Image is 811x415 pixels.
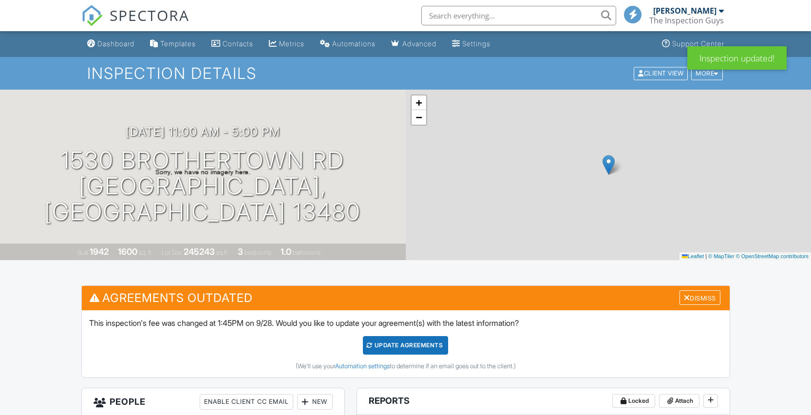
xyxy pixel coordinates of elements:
[335,362,390,370] a: Automation settings
[421,6,616,25] input: Search everything...
[653,6,717,16] div: [PERSON_NAME]
[736,253,809,259] a: © OpenStreetMap contributors
[705,253,707,259] span: |
[90,246,109,257] div: 1942
[146,35,200,53] a: Templates
[634,67,688,80] div: Client View
[708,253,735,259] a: © MapTiler
[82,286,730,310] h3: Agreements Outdated
[265,35,308,53] a: Metrics
[81,13,189,34] a: SPECTORA
[184,246,215,257] div: 245243
[245,249,271,256] span: bedrooms
[223,39,253,48] div: Contacts
[77,249,88,256] span: Built
[97,39,134,48] div: Dashboard
[207,35,257,53] a: Contacts
[81,5,103,26] img: The Best Home Inspection Software - Spectora
[200,394,293,410] div: Enable Client CC Email
[297,394,333,410] div: New
[363,336,448,355] div: Update Agreements
[83,35,138,53] a: Dashboard
[415,96,422,109] span: +
[387,35,440,53] a: Advanced
[633,69,690,76] a: Client View
[658,35,728,53] a: Support Center
[687,46,787,70] div: Inspection updated!
[126,125,280,138] h3: [DATE] 11:00 am - 5:00 pm
[691,67,723,80] div: More
[160,39,196,48] div: Templates
[649,16,724,25] div: The Inspection Guys
[412,110,426,125] a: Zoom out
[216,249,228,256] span: sq.ft.
[462,39,490,48] div: Settings
[279,39,304,48] div: Metrics
[679,290,720,305] div: Dismiss
[293,249,321,256] span: bathrooms
[110,5,189,25] span: SPECTORA
[118,246,137,257] div: 1600
[87,65,723,82] h1: Inspection Details
[316,35,379,53] a: Automations (Basic)
[16,148,390,225] h1: 1530 Brothertown Rd [GEOGRAPHIC_DATA], [GEOGRAPHIC_DATA] 13480
[603,155,615,175] img: Marker
[281,246,291,257] div: 1.0
[402,39,436,48] div: Advanced
[448,35,494,53] a: Settings
[682,253,704,259] a: Leaflet
[82,310,730,377] div: This inspection's fee was changed at 1:45PM on 9/28. Would you like to update your agreement(s) w...
[415,111,422,123] span: −
[238,246,243,257] div: 3
[332,39,376,48] div: Automations
[412,95,426,110] a: Zoom in
[139,249,152,256] span: sq. ft.
[672,39,724,48] div: Support Center
[162,249,182,256] span: Lot Size
[89,362,722,370] div: (We'll use your to determine if an email goes out to the client.)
